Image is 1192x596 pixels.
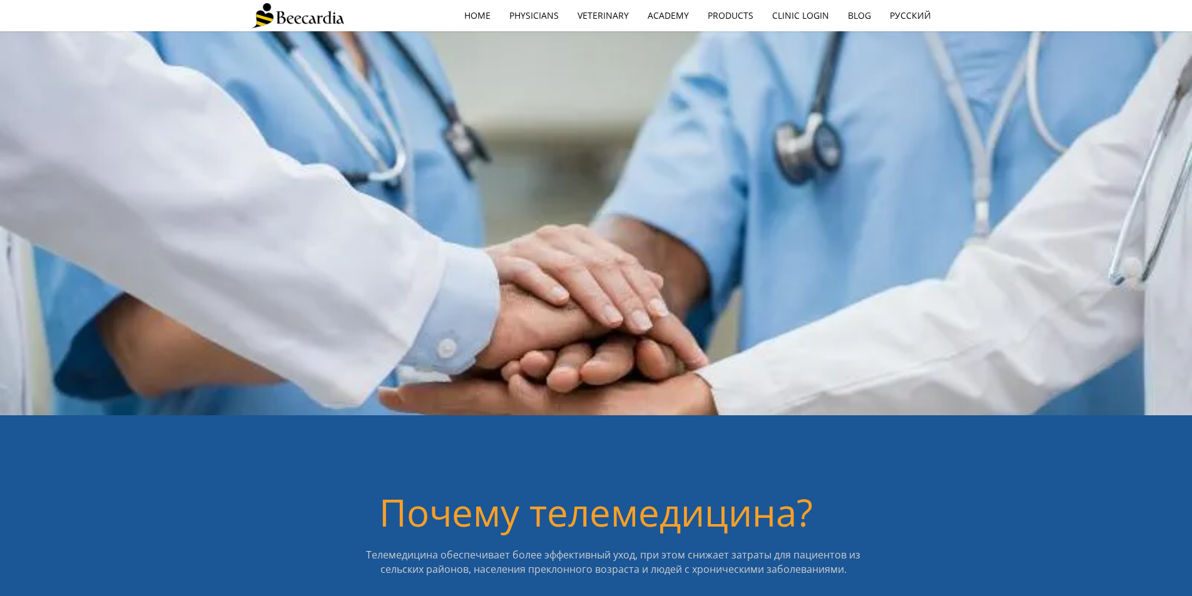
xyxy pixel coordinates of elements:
a: home [455,1,500,30]
a: Veterinary [568,1,638,30]
a: Academy [638,1,698,30]
a: Clinic Login [763,1,838,30]
a: Products [698,1,763,30]
a: Physicians [500,1,568,30]
span: Телемедицина обеспечивает более эффективный уход, при этом снижает затраты для пациентов из [366,548,860,562]
a: Русский [880,1,940,30]
a: Blog [838,1,880,30]
span: сельских районов, населения преклонного возраста и людей с хроническими заболеваниями. [380,562,847,576]
span: Почему телемедицина? [379,487,813,538]
img: Beecardia [252,3,344,28]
